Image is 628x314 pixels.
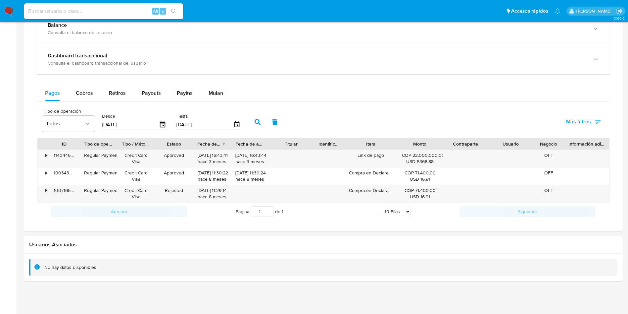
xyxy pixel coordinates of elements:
[24,7,183,16] input: Buscar usuario o caso...
[616,8,623,15] a: Salir
[167,7,180,16] button: search-icon
[153,8,158,14] span: Alt
[162,8,164,14] span: s
[614,16,625,21] span: 3.160.0
[29,241,617,248] h2: Usuarios Asociados
[511,8,548,15] span: Accesos rápidos
[555,8,560,14] a: Notificaciones
[576,8,614,14] p: damian.rodriguez@mercadolibre.com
